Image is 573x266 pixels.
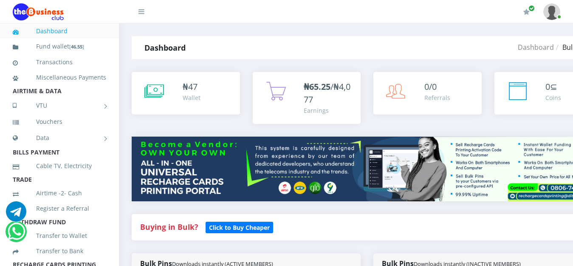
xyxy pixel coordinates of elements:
[71,43,82,50] b: 46.55
[545,80,561,93] div: ⊆
[209,223,270,232] b: Click to Buy Cheaper
[183,93,200,102] div: Wallet
[13,199,106,218] a: Register a Referral
[8,228,25,242] a: Chat for support
[528,5,535,11] span: Renew/Upgrade Subscription
[424,81,437,92] span: 0/0
[304,81,330,92] b: ₦65.25
[13,226,106,246] a: Transfer to Wallet
[132,72,240,114] a: ₦47 Wallet
[13,241,106,261] a: Transfer to Bank
[13,37,106,57] a: Fund wallet[46.55]
[183,80,200,93] div: ₦
[13,112,106,132] a: Vouchers
[13,127,106,149] a: Data
[206,222,273,232] a: Click to Buy Cheaper
[13,183,106,203] a: Airtime -2- Cash
[13,3,64,20] img: Logo
[543,3,560,20] img: User
[13,95,106,116] a: VTU
[518,43,554,52] a: Dashboard
[69,43,84,50] small: [ ]
[140,222,198,232] strong: Buying in Bulk?
[373,72,482,114] a: 0/0 Referrals
[13,68,106,87] a: Miscellaneous Payments
[144,43,186,53] strong: Dashboard
[6,208,26,222] a: Chat for support
[13,21,106,41] a: Dashboard
[304,106,353,115] div: Earnings
[188,81,198,92] span: 47
[545,93,561,102] div: Coins
[545,81,550,92] span: 0
[304,81,350,105] span: /₦4,077
[253,72,361,124] a: ₦65.25/₦4,077 Earnings
[13,52,106,72] a: Transactions
[523,9,530,15] i: Renew/Upgrade Subscription
[424,93,450,102] div: Referrals
[13,156,106,176] a: Cable TV, Electricity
